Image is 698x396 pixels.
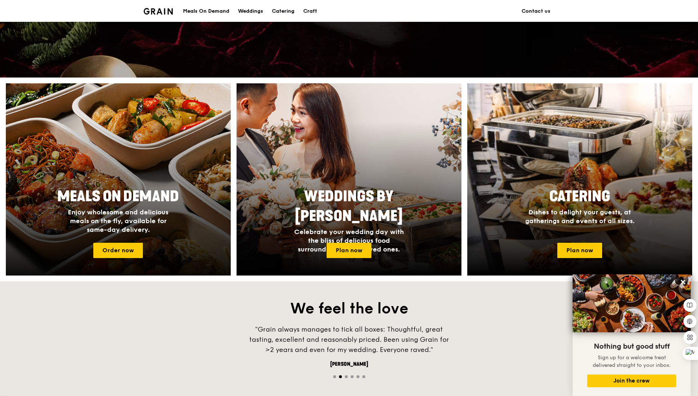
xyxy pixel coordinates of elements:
[240,324,459,355] div: "Grain always manages to tick all boxes: Thoughtful, great tasting, excellent and reasonably pric...
[303,0,317,22] div: Craft
[587,375,676,387] button: Join the crew
[237,83,461,276] a: Weddings by [PERSON_NAME]Celebrate your wedding day with the bliss of delicious food surrounded b...
[327,243,371,258] a: Plan now
[362,375,365,378] span: Go to slide 6
[6,83,231,276] a: Meals On DemandEnjoy wholesome and delicious meals on the fly, available for same-day delivery.Or...
[517,0,555,22] a: Contact us
[68,208,168,234] span: Enjoy wholesome and delicious meals on the fly, available for same-day delivery.
[594,342,670,351] span: Nothing but good stuff
[20,42,26,48] img: tab_domain_overview_orange.svg
[12,12,17,17] img: logo_orange.svg
[356,375,359,378] span: Go to slide 5
[549,188,610,205] span: Catering
[28,43,65,48] div: Domain Overview
[593,355,671,368] span: Sign up for a welcome treat delivered straight to your inbox.
[525,208,635,225] span: Dishes to delight your guests, at gatherings and events of all sizes.
[57,188,179,205] span: Meals On Demand
[12,19,17,25] img: website_grey.svg
[20,12,36,17] div: v 4.0.25
[339,375,342,378] span: Go to slide 2
[272,0,295,22] div: Catering
[73,42,78,48] img: tab_keywords_by_traffic_grey.svg
[573,274,691,332] img: DSC07876-Edit02-Large.jpeg
[467,83,692,276] a: CateringDishes to delight your guests, at gatherings and events of all sizes.Plan now
[268,0,299,22] a: Catering
[299,0,321,22] a: Craft
[81,43,123,48] div: Keywords by Traffic
[294,228,404,253] span: Celebrate your wedding day with the bliss of delicious food surrounded by your loved ones.
[234,0,268,22] a: Weddings
[240,361,459,368] div: [PERSON_NAME]
[351,375,354,378] span: Go to slide 4
[19,19,80,25] div: Domain: [DOMAIN_NAME]
[237,83,461,276] img: weddings-card.4f3003b8.jpg
[677,276,689,288] button: Close
[557,243,602,258] a: Plan now
[295,188,403,225] span: Weddings by [PERSON_NAME]
[144,8,173,15] img: Grain
[183,0,229,22] div: Meals On Demand
[345,375,348,378] span: Go to slide 3
[333,375,336,378] span: Go to slide 1
[467,83,692,276] img: catering-card.e1cfaf3e.jpg
[238,0,263,22] div: Weddings
[93,243,143,258] a: Order now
